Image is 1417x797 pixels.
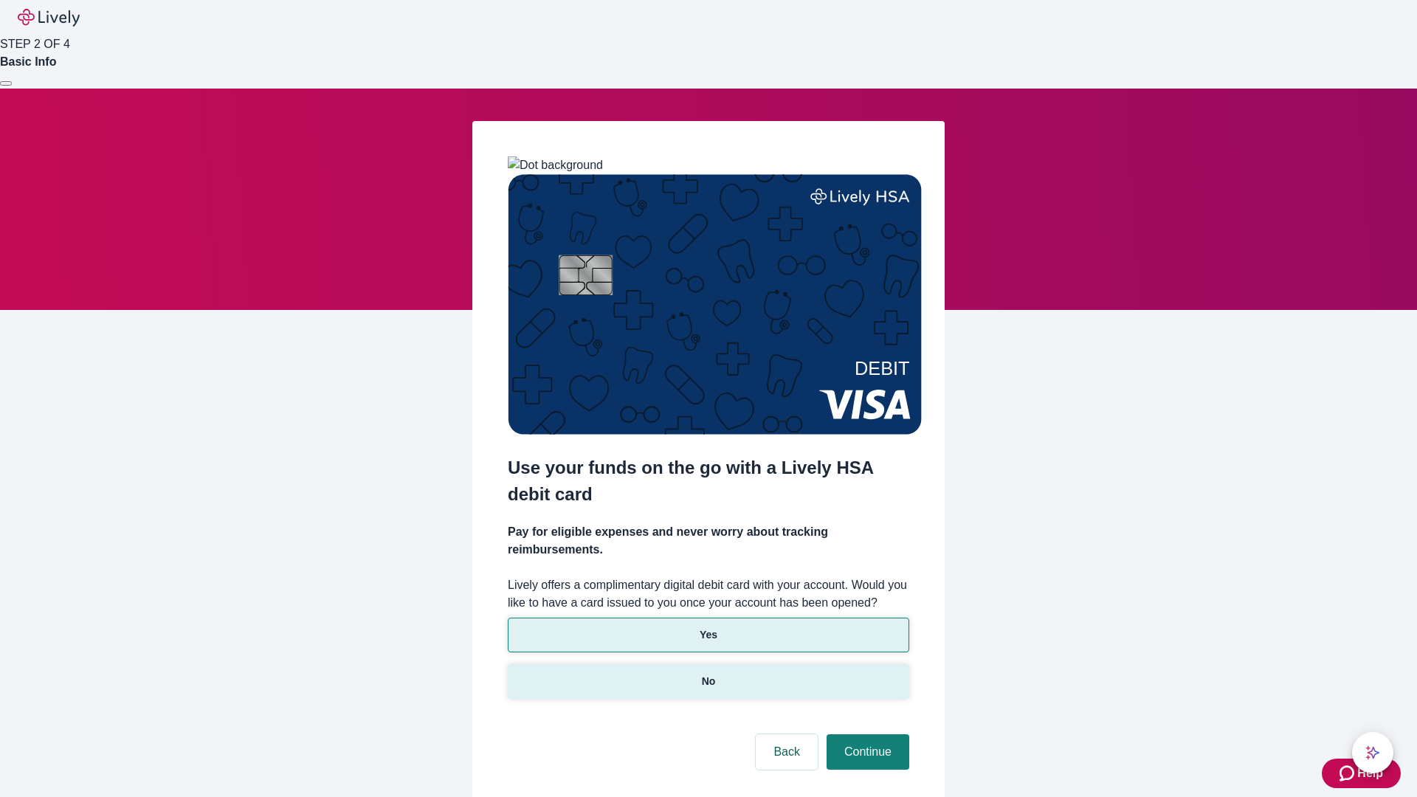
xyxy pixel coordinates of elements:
[508,523,909,559] h4: Pay for eligible expenses and never worry about tracking reimbursements.
[508,156,603,174] img: Dot background
[508,174,922,435] img: Debit card
[508,618,909,652] button: Yes
[1340,765,1357,782] svg: Zendesk support icon
[1322,759,1401,788] button: Zendesk support iconHelp
[508,664,909,699] button: No
[756,734,818,770] button: Back
[700,627,717,643] p: Yes
[827,734,909,770] button: Continue
[1365,745,1380,760] svg: Lively AI Assistant
[18,9,80,27] img: Lively
[508,455,909,508] h2: Use your funds on the go with a Lively HSA debit card
[508,576,909,612] label: Lively offers a complimentary digital debit card with your account. Would you like to have a card...
[1357,765,1383,782] span: Help
[702,674,716,689] p: No
[1352,732,1393,773] button: chat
